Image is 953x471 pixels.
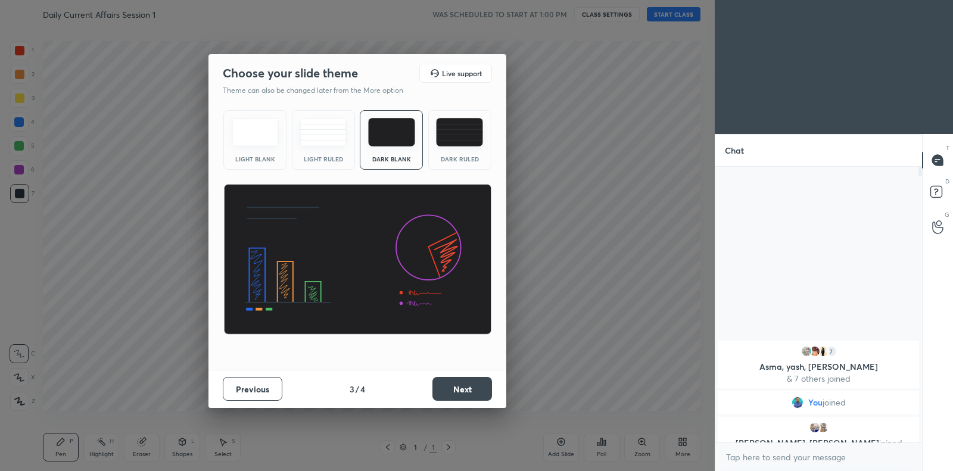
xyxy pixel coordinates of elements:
button: Next [432,377,492,401]
div: Dark Ruled [436,156,484,162]
img: lightRuledTheme.5fabf969.svg [300,118,347,146]
p: T [946,144,949,152]
img: 58730fa8943147d3b042adeb438e14f2.jpg [817,345,829,357]
img: darkThemeBanner.d06ce4a2.svg [223,184,492,335]
div: grid [715,338,922,443]
p: G [945,210,949,219]
img: lightTheme.e5ed3b09.svg [232,118,279,146]
p: & 7 others joined [725,374,912,383]
img: 439d46edf8464b39aadbf82f5553508b.jpg [817,422,829,433]
h5: Live support [442,70,482,77]
button: Previous [223,377,282,401]
span: joined [879,437,902,448]
div: Dark Blank [368,156,415,162]
p: [PERSON_NAME], [PERSON_NAME] [725,438,912,448]
p: Theme can also be changed later from the More option [223,85,416,96]
p: Asma, yash, [PERSON_NAME] [725,362,912,372]
h2: Choose your slide theme [223,65,358,81]
div: Light Ruled [300,156,347,162]
img: darkRuledTheme.de295e13.svg [436,118,483,146]
img: 0de368c647a1493290c71f52cbdc3697.jpg [809,422,821,433]
span: joined [823,398,846,407]
h4: / [356,383,359,395]
h4: 3 [350,383,354,395]
p: D [945,177,949,186]
img: darkTheme.f0cc69e5.svg [368,118,415,146]
span: You [808,398,823,407]
div: 7 [826,345,837,357]
img: 22281cac87514865abda38b5e9ac8509.jpg [792,397,803,408]
h4: 4 [360,383,365,395]
img: 023c3cf57870466091aacae4004e5e43.jpg [801,345,812,357]
p: Chat [715,135,753,166]
div: Light Blank [231,156,279,162]
img: ca420a624ce2463eb4cb34c05a6413a3.jpg [809,345,821,357]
